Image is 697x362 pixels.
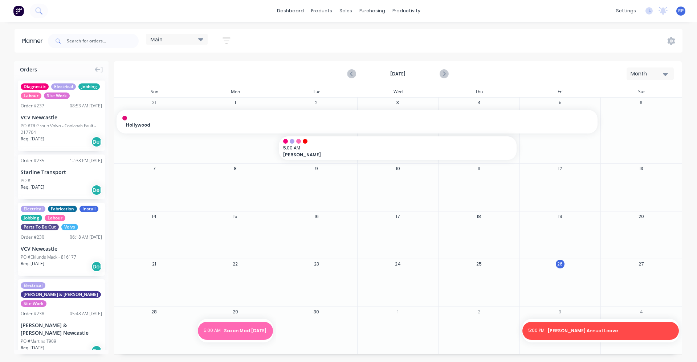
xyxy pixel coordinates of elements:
div: Sun [114,86,195,97]
span: [PERSON_NAME] [283,152,489,158]
div: Wed [357,86,439,97]
span: Fabrication [48,206,77,212]
div: Order # 235 [21,157,44,164]
span: [PERSON_NAME] & [PERSON_NAME] [21,291,101,298]
span: [PERSON_NAME] Annual Leave [548,328,673,334]
button: 9 [312,164,321,173]
button: 4 [637,307,645,316]
button: 27 [637,260,645,268]
span: Req. [DATE] [21,260,44,267]
div: 05:48 AM [DATE] [70,310,102,317]
div: Order # 237 [21,103,44,109]
div: Del [91,136,102,147]
span: Install [80,206,98,212]
div: Del [91,345,102,356]
span: Saxon Mad [DATE] [224,328,267,334]
button: 2 [474,307,483,316]
div: Fri [519,86,601,97]
div: 12:38 PM [DATE] [70,157,102,164]
div: Mon [195,86,276,97]
button: 19 [556,212,564,221]
button: 26 [556,260,564,268]
div: settings [612,5,640,16]
span: RP [678,8,684,14]
div: Starline Transport [21,168,102,176]
span: Electrical [21,206,45,212]
div: [PERSON_NAME] & [PERSON_NAME] Newcastle [21,321,102,337]
span: Labour [45,215,65,221]
button: 5 [556,98,564,107]
button: 11 [474,164,483,173]
div: Del [91,185,102,196]
button: Month [627,67,674,80]
span: Jobbing [21,215,42,221]
button: 30 [312,307,321,316]
button: Previous page [348,69,356,78]
div: purchasing [356,5,389,16]
div: Del [91,261,102,272]
span: Labour [21,92,41,99]
span: Diagnostic [21,83,49,90]
span: Electrical [21,282,45,289]
div: PO #Eklunds Mack - 816177 [21,254,76,260]
button: Next page [440,69,448,78]
input: Search for orders... [67,34,139,48]
span: Site Work [21,300,46,307]
span: Req. [DATE] [21,184,44,190]
button: 24 [394,260,402,268]
span: Req. [DATE] [21,345,44,351]
div: 5:00 AM[PERSON_NAME] [279,136,517,160]
button: 1 [394,307,402,316]
button: 21 [150,260,159,268]
button: 17 [394,212,402,221]
button: 23 [312,260,321,268]
span: Req. [DATE] [21,136,44,142]
div: 5:00 AMSaxon Mad [DATE] [198,319,273,342]
button: 3 [394,98,402,107]
span: 5:00 PM [528,327,545,334]
a: dashboard [273,5,307,16]
button: 20 [637,212,645,221]
button: 4 [474,98,483,107]
span: 5:00 AM [204,327,221,334]
span: Hollywood [126,122,592,128]
button: 7 [150,164,159,173]
div: Order # 230 [21,234,44,240]
div: PO # [21,177,30,184]
div: 5:00 PM[PERSON_NAME] Annual Leave [522,319,679,342]
div: Thu [438,86,519,97]
span: Volvo [61,224,78,230]
div: 06:18 AM [DATE] [70,234,102,240]
button: 1 [231,98,240,107]
img: Factory [13,5,24,16]
button: 22 [231,260,240,268]
button: 18 [474,212,483,221]
div: productivity [389,5,424,16]
button: 12 [556,164,564,173]
button: 16 [312,212,321,221]
button: 28 [150,307,159,316]
div: Hollywood [117,110,598,133]
div: PO #Martins T909 [21,338,56,345]
div: Month [631,70,664,78]
span: Orders [20,66,37,73]
div: VCV Newcastle [21,114,102,121]
span: Main [150,36,163,43]
div: Order # 238 [21,310,44,317]
span: Jobbing [78,83,100,90]
span: Electrical [51,83,76,90]
div: PO #TR Group Volvo - Coolabah Fault - 217764 [21,123,102,136]
span: Parts To Be Cut [21,224,59,230]
span: Site Work [44,92,70,99]
button: 29 [231,307,240,316]
button: 10 [394,164,402,173]
div: 08:53 AM [DATE] [70,103,102,109]
button: 31 [150,98,159,107]
button: 6 [637,98,645,107]
div: Planner [22,37,46,45]
div: products [307,5,336,16]
button: 25 [474,260,483,268]
button: 2 [312,98,321,107]
div: sales [336,5,356,16]
strong: [DATE] [362,71,434,77]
